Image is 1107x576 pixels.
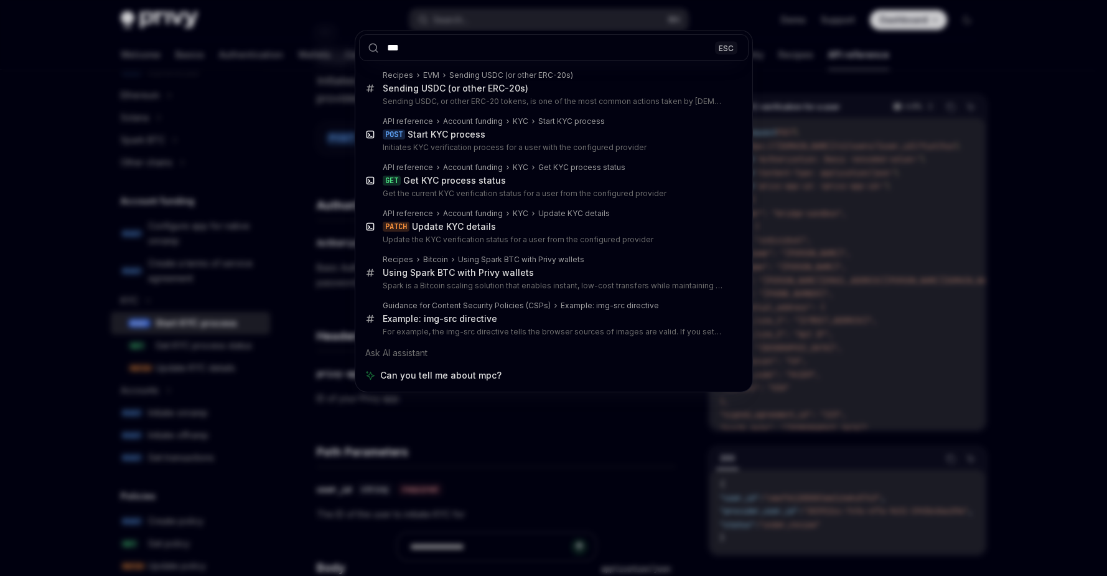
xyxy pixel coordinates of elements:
div: ESC [715,41,737,54]
div: Account funding [443,209,503,219]
div: Ask AI assistant [359,342,749,364]
div: KYC [513,163,528,172]
div: Bitcoin [423,255,448,265]
div: Account funding [443,163,503,172]
div: Example: img-src directive [383,313,497,324]
div: PATCH [383,222,409,232]
div: KYC [513,116,528,126]
div: API reference [383,116,433,126]
div: Example: img-src directive [561,301,659,311]
div: KYC [513,209,528,219]
div: EVM [423,70,439,80]
div: API reference [383,163,433,172]
span: Can you tell me about mpc? [380,369,502,382]
div: POST [383,130,405,139]
p: Spark is a Bitcoin scaling solution that enables instant, low-cost transfers while maintaining Bitco [383,281,722,291]
p: Get the current KYC verification status for a user from the configured provider [383,189,722,199]
p: Initiates KYC verification process for a user with the configured provider [383,143,722,153]
div: Using Spark BTC with Privy wallets [383,267,534,278]
div: Using Spark BTC with Privy wallets [458,255,584,265]
div: Start KYC process [538,116,605,126]
div: Start KYC process [408,129,485,140]
div: Guidance for Content Security Policies (CSPs) [383,301,551,311]
div: Recipes [383,255,413,265]
div: Recipes [383,70,413,80]
p: For example, the img-src directive tells the browser sources of images are valid. If you set this CS [383,327,722,337]
div: Account funding [443,116,503,126]
p: Sending USDC, or other ERC-20 tokens, is one of the most common actions taken by [DEMOGRAPHIC_DAT... [383,97,722,106]
div: Update KYC details [412,221,496,232]
p: Update the KYC verification status for a user from the configured provider [383,235,722,245]
div: Sending USDC (or other ERC-20s) [383,83,528,94]
div: Get KYC process status [538,163,625,172]
div: Get KYC process status [403,175,506,186]
div: GET [383,176,401,186]
div: Sending USDC (or other ERC-20s) [449,70,573,80]
div: API reference [383,209,433,219]
div: Update KYC details [538,209,610,219]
